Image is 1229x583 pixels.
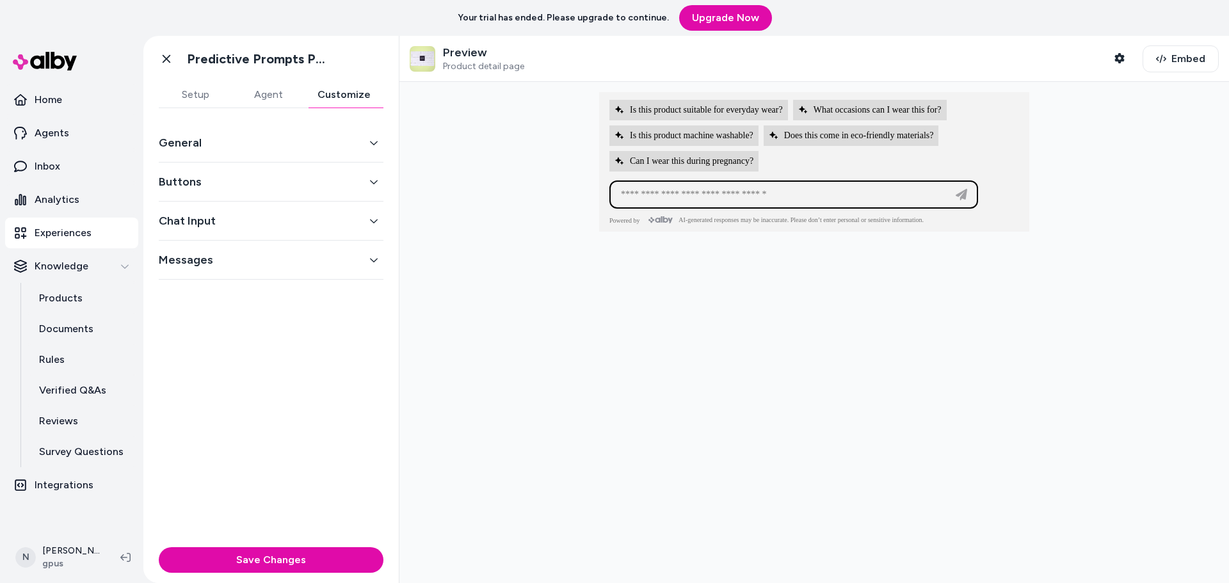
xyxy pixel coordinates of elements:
[35,192,79,207] p: Analytics
[5,184,138,215] a: Analytics
[35,159,60,174] p: Inbox
[679,5,772,31] a: Upgrade Now
[305,82,383,108] button: Customize
[42,557,100,570] span: gpus
[5,118,138,148] a: Agents
[35,225,92,241] p: Experiences
[5,218,138,248] a: Experiences
[26,436,138,467] a: Survey Questions
[458,12,669,24] p: Your trial has ended. Please upgrade to continue.
[443,45,524,60] p: Preview
[159,173,383,191] button: Buttons
[187,51,331,67] h1: Predictive Prompts PDP
[35,477,93,493] p: Integrations
[5,151,138,182] a: Inbox
[39,291,83,306] p: Products
[39,321,93,337] p: Documents
[39,444,124,459] p: Survey Questions
[232,82,305,108] button: Agent
[35,259,88,274] p: Knowledge
[26,314,138,344] a: Documents
[26,344,138,375] a: Rules
[159,251,383,269] button: Messages
[39,383,106,398] p: Verified Q&As
[443,61,524,72] span: Product detail page
[410,46,435,72] img: Gap Open Value SVC
[26,406,138,436] a: Reviews
[26,283,138,314] a: Products
[15,547,36,568] span: N
[35,125,69,141] p: Agents
[26,375,138,406] a: Verified Q&As
[42,545,100,557] p: [PERSON_NAME]
[159,82,232,108] button: Setup
[1171,51,1205,67] span: Embed
[1143,45,1219,72] button: Embed
[159,547,383,573] button: Save Changes
[5,84,138,115] a: Home
[5,251,138,282] button: Knowledge
[35,92,62,108] p: Home
[8,537,110,578] button: N[PERSON_NAME]gpus
[39,352,65,367] p: Rules
[13,52,77,70] img: alby Logo
[5,470,138,500] a: Integrations
[159,134,383,152] button: General
[39,413,78,429] p: Reviews
[159,212,383,230] button: Chat Input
